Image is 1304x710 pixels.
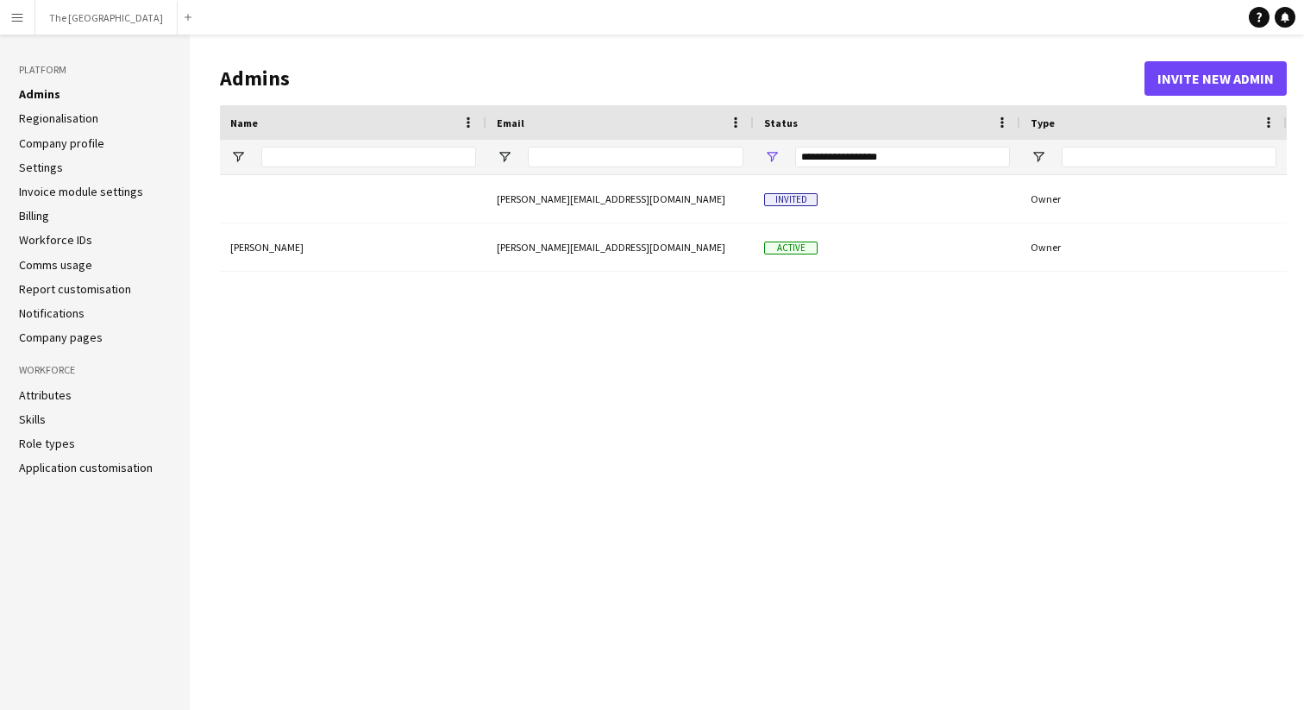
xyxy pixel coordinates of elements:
[19,86,60,102] a: Admins
[1031,149,1046,165] button: Open Filter Menu
[19,387,72,403] a: Attributes
[528,147,743,167] input: Email Filter Input
[19,305,85,321] a: Notifications
[19,135,104,151] a: Company profile
[19,184,143,199] a: Invoice module settings
[261,147,476,167] input: Name Filter Input
[1062,147,1276,167] input: Type Filter Input
[497,149,512,165] button: Open Filter Menu
[1031,116,1055,129] span: Type
[486,223,754,271] div: [PERSON_NAME][EMAIL_ADDRESS][DOMAIN_NAME]
[1020,223,1287,271] div: Owner
[19,110,98,126] a: Regionalisation
[19,160,63,175] a: Settings
[19,257,92,273] a: Comms usage
[220,223,486,271] div: [PERSON_NAME]
[19,62,171,78] h3: Platform
[19,208,49,223] a: Billing
[220,66,1144,91] h1: Admins
[19,232,92,248] a: Workforce IDs
[486,175,754,223] div: [PERSON_NAME][EMAIL_ADDRESS][DOMAIN_NAME]
[19,436,75,451] a: Role types
[497,116,524,129] span: Email
[764,242,818,254] span: Active
[19,281,131,297] a: Report customisation
[19,330,103,345] a: Company pages
[35,1,178,35] button: The [GEOGRAPHIC_DATA]
[764,193,818,206] span: Invited
[1144,61,1287,96] button: Invite new admin
[230,149,246,165] button: Open Filter Menu
[19,362,171,378] h3: Workforce
[19,412,46,427] a: Skills
[764,149,780,165] button: Open Filter Menu
[1020,175,1287,223] div: Owner
[19,460,153,475] a: Application customisation
[764,116,798,129] span: Status
[230,116,258,129] span: Name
